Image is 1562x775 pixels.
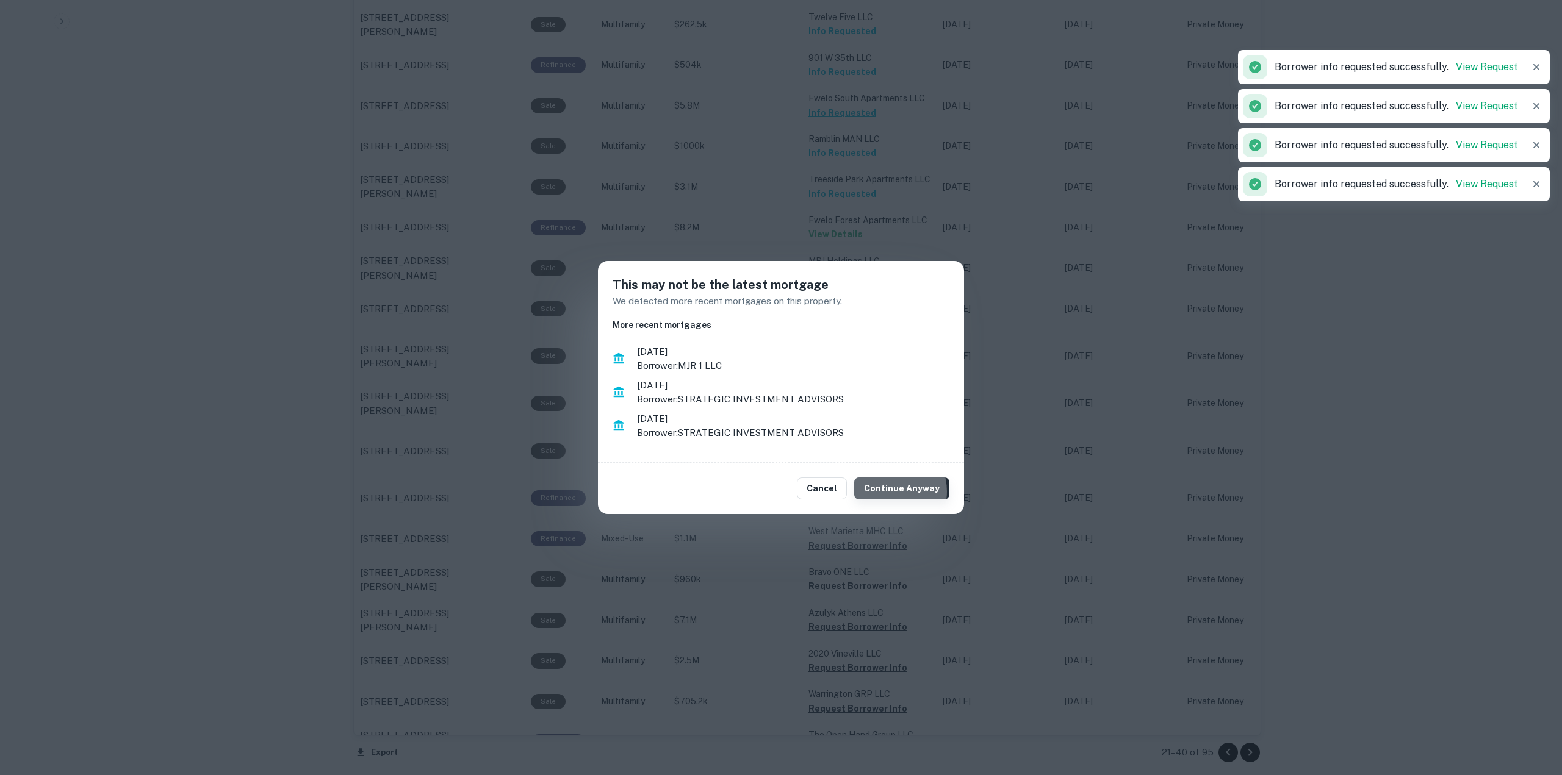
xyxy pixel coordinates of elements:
[1501,677,1562,736] iframe: Chat Widget
[1275,138,1518,152] p: Borrower info requested successfully.
[854,477,949,499] button: Continue Anyway
[613,318,949,332] h6: More recent mortgages
[1275,177,1518,191] p: Borrower info requested successfully.
[637,345,949,359] span: [DATE]
[1456,61,1518,73] a: View Request
[637,392,949,407] p: Borrower: STRATEGIC INVESTMENT ADVISORS
[1456,100,1518,112] a: View Request
[1275,99,1518,113] p: Borrower info requested successfully.
[637,412,949,426] span: [DATE]
[613,276,949,294] h5: This may not be the latest mortgage
[797,477,847,499] button: Cancel
[1275,60,1518,74] p: Borrower info requested successfully.
[637,426,949,440] p: Borrower: STRATEGIC INVESTMENT ADVISORS
[1456,139,1518,151] a: View Request
[637,378,949,393] span: [DATE]
[637,359,949,373] p: Borrower: MJR 1 LLC
[1456,178,1518,190] a: View Request
[613,294,949,309] p: We detected more recent mortgages on this property.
